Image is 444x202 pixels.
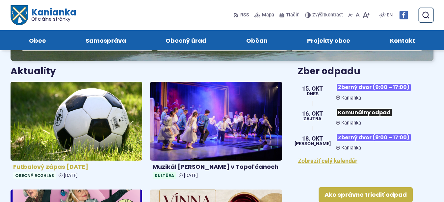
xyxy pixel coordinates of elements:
[399,11,408,19] img: Prejsť na Facebook stránku
[312,12,325,18] span: Zvýšiť
[347,8,354,22] button: Zmenšiť veľkosť písma
[13,172,56,179] span: Obecný rozhlas
[294,30,364,50] a: Projekty obce
[337,134,411,141] span: Zberný dvor (9:00 – 17:00)
[302,111,323,117] span: 16. okt
[286,12,299,18] span: Tlačiť
[341,145,361,151] span: Kanianka
[153,163,279,171] h4: Muzikál [PERSON_NAME] v Topoľčanoch
[307,30,350,50] span: Projekty obce
[86,30,126,50] span: Samospráva
[302,117,323,121] span: Zajtra
[341,120,361,126] span: Kanianka
[262,11,274,19] span: Mapa
[184,173,198,178] span: [DATE]
[29,30,46,50] span: Obec
[153,172,176,179] span: Kultúra
[152,30,220,50] a: Obecný úrad
[233,30,281,50] a: Občan
[150,82,282,182] a: Muzikál [PERSON_NAME] v Topoľčanoch Kultúra [DATE]
[298,66,433,77] h3: Zber odpadu
[312,12,343,18] span: kontrast
[298,157,357,164] a: Zobraziť celý kalendár
[361,8,371,22] button: Zväčšiť veľkosť písma
[354,8,361,22] button: Nastaviť pôvodnú veľkosť písma
[28,8,76,22] h1: Kanianka
[387,11,393,19] span: EN
[337,109,392,116] span: Komunálny odpad
[295,136,331,142] span: 18. okt
[390,30,415,50] span: Kontakt
[11,66,56,77] h3: Aktuality
[295,142,331,146] span: [PERSON_NAME]
[253,8,275,22] a: Mapa
[72,30,140,50] a: Samospráva
[337,84,411,91] span: Zberný dvor (9:00 – 17:00)
[166,30,206,50] span: Obecný úrad
[31,17,76,21] span: Oficiálne stránky
[305,8,344,22] button: Zvýšiťkontrast
[11,5,28,25] img: Prejsť na domovskú stránku
[240,11,249,19] span: RSS
[298,81,433,101] a: Zberný dvor (9:00 – 17:00) Kanianka 15. okt Dnes
[64,173,78,178] span: [DATE]
[341,95,361,101] span: Kanianka
[16,30,59,50] a: Obec
[13,163,140,171] h4: Futbalový zápas [DATE]
[278,8,300,22] button: Tlačiť
[11,5,76,25] a: Logo Kanianka, prejsť na domovskú stránku.
[246,30,268,50] span: Občan
[302,86,323,92] span: 15. okt
[302,92,323,96] span: Dnes
[298,106,433,126] a: Komunálny odpad Kanianka 16. okt Zajtra
[377,30,429,50] a: Kontakt
[11,82,142,182] a: Futbalový zápas [DATE] Obecný rozhlas [DATE]
[298,131,433,151] a: Zberný dvor (9:00 – 17:00) Kanianka 18. okt [PERSON_NAME]
[385,11,394,19] a: EN
[234,8,250,22] a: RSS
